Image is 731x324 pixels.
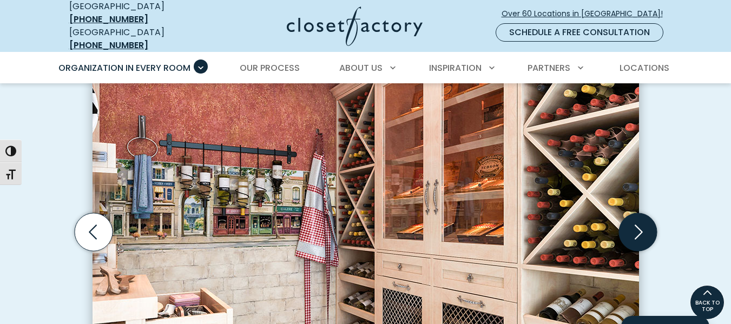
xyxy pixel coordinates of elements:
[502,8,671,19] span: Over 60 Locations in [GEOGRAPHIC_DATA]!
[615,209,661,255] button: Next slide
[496,23,663,42] a: Schedule a Free Consultation
[69,13,148,25] a: [PHONE_NUMBER]
[429,62,482,74] span: Inspiration
[69,26,202,52] div: [GEOGRAPHIC_DATA]
[528,62,570,74] span: Partners
[69,39,148,51] a: [PHONE_NUMBER]
[620,62,669,74] span: Locations
[287,6,423,46] img: Closet Factory Logo
[690,300,724,313] span: BACK TO TOP
[501,4,672,23] a: Over 60 Locations in [GEOGRAPHIC_DATA]!
[339,62,383,74] span: About Us
[240,62,300,74] span: Our Process
[690,285,725,320] a: BACK TO TOP
[51,53,681,83] nav: Primary Menu
[58,62,190,74] span: Organization in Every Room
[70,209,117,255] button: Previous slide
